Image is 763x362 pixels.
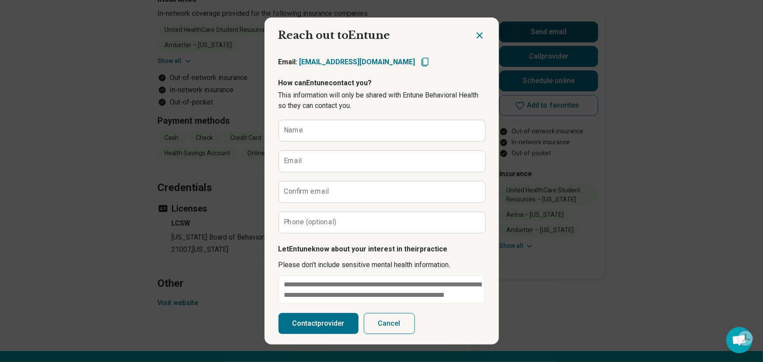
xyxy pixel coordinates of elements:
button: Copy email [420,57,430,68]
p: Please don’t include sensitive mental health information. [279,260,485,270]
p: How can Entune contact you? [279,78,485,88]
button: Cancel [364,313,415,334]
button: Contactprovider [279,313,359,334]
span: Reach out to Entune [279,29,390,42]
label: Name [284,127,303,134]
p: Let Entune know about your interest in their practice [279,244,485,254]
button: Close dialog [474,30,485,41]
p: This information will only be shared with Entune Behavioral Health so they can contact you. [279,90,485,111]
label: Confirm email [284,188,329,195]
p: Email: [279,57,415,67]
label: Email [284,157,302,164]
label: Phone (optional) [284,219,337,226]
a: [EMAIL_ADDRESS][DOMAIN_NAME] [300,58,415,66]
